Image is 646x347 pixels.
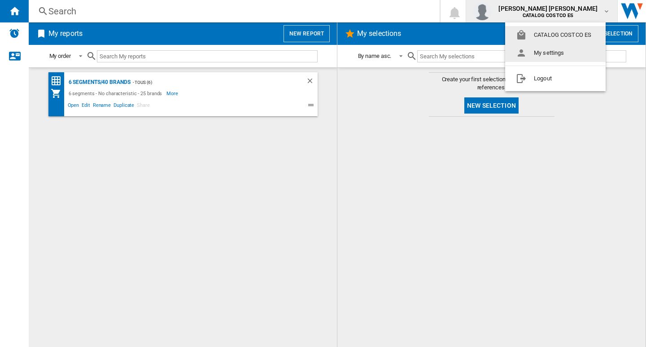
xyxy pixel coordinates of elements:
[505,70,606,88] button: Logout
[505,26,606,44] button: CATALOG COSTCO ES
[505,44,606,62] button: My settings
